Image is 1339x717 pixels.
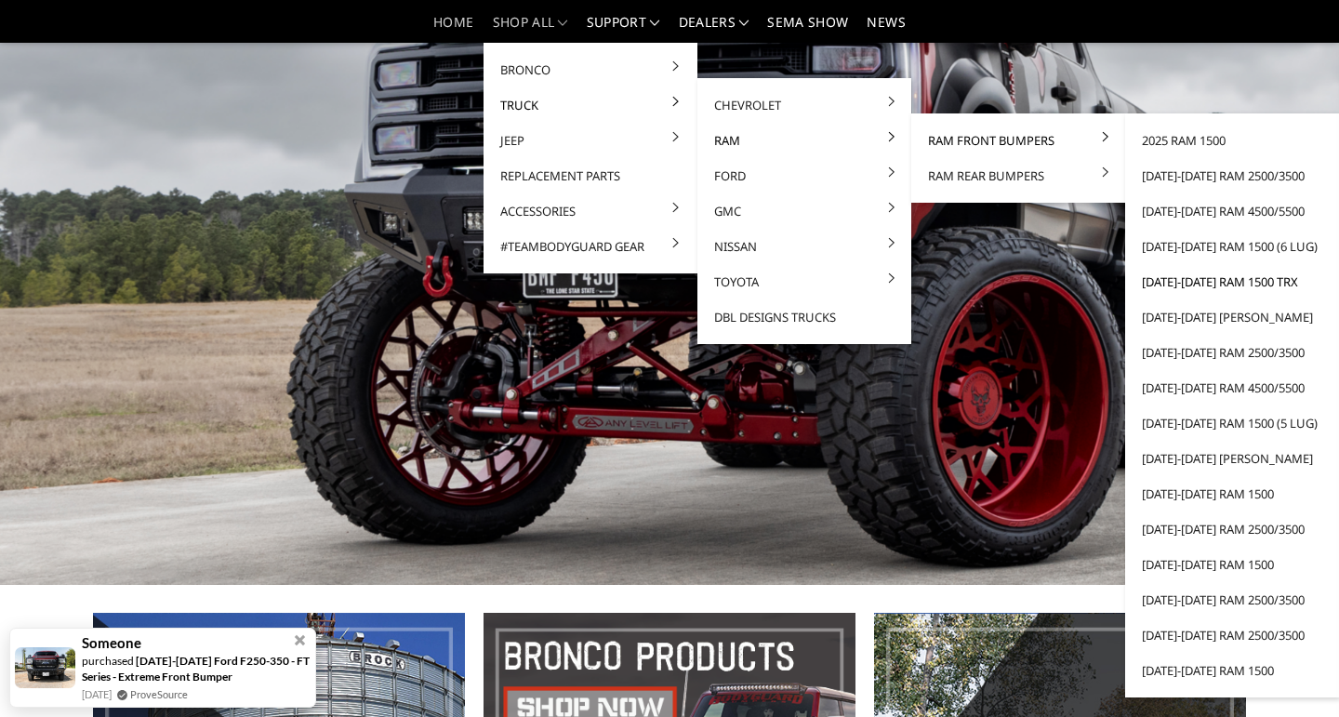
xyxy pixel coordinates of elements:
a: [DATE]-[DATE] Ram 1500 [1133,653,1332,688]
a: Ford [705,158,904,193]
span: purchased [82,654,134,668]
a: DBL Designs Trucks [705,299,904,335]
a: [DATE]-[DATE] Ram 2500/3500 [1133,582,1332,617]
a: Ram Front Bumpers [919,123,1118,158]
a: [DATE]-[DATE] Ram 1500 [1133,476,1332,511]
a: Home [433,16,473,43]
iframe: Chat Widget [1246,628,1339,717]
a: Dealers [679,16,749,43]
a: [DATE]-[DATE] Ram 2500/3500 [1133,158,1332,193]
a: [DATE]-[DATE] Ram 1500 [1133,547,1332,582]
a: GMC [705,193,904,229]
a: Ram [705,123,904,158]
a: Jeep [491,123,690,158]
a: [DATE]-[DATE] Ram 4500/5500 [1133,370,1332,405]
a: Truck [491,87,690,123]
a: [DATE]-[DATE] Ram 4500/5500 [1133,193,1332,229]
a: Chevrolet [705,87,904,123]
a: Ram Rear Bumpers [919,158,1118,193]
a: [DATE]-[DATE] Ram 1500 TRX [1133,264,1332,299]
a: News [867,16,905,43]
a: [DATE]-[DATE] Ram 2500/3500 [1133,335,1332,370]
a: Bronco [491,52,690,87]
a: [DATE]-[DATE] Ram 2500/3500 [1133,511,1332,547]
a: [DATE]-[DATE] [PERSON_NAME] [1133,299,1332,335]
img: provesource social proof notification image [15,647,75,687]
a: [DATE]-[DATE] Ram 1500 (5 lug) [1133,405,1332,441]
span: [DATE] [82,686,112,702]
a: [DATE]-[DATE] Ram 1500 (6 lug) [1133,229,1332,264]
a: shop all [493,16,568,43]
a: #TeamBodyguard Gear [491,229,690,264]
a: [DATE]-[DATE] Ram 2500/3500 [1133,617,1332,653]
a: SEMA Show [767,16,848,43]
a: Replacement Parts [491,158,690,193]
a: Support [587,16,660,43]
a: 2025 Ram 1500 [1133,123,1332,158]
a: [DATE]-[DATE] Ford F250-350 - FT Series - Extreme Front Bumper [82,654,310,684]
span: Someone [82,635,141,651]
a: Accessories [491,193,690,229]
a: [DATE]-[DATE] [PERSON_NAME] [1133,441,1332,476]
a: ProveSource [130,686,188,702]
a: Toyota [705,264,904,299]
a: Nissan [705,229,904,264]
